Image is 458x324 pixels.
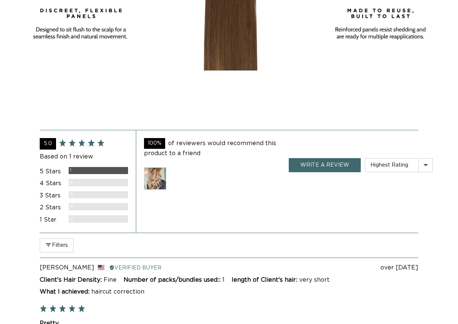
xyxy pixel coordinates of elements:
[70,167,72,174] div: 1
[109,264,161,272] div: Verified Buyer
[380,265,418,271] span: over [DATE]
[70,215,73,222] div: 0
[40,167,128,225] ul: Rating distribution
[40,238,73,252] button: Filters
[98,265,105,270] span: United States
[289,158,361,172] a: Write a Review
[40,277,104,283] div: Client's Hair Density
[70,203,73,210] div: 0
[222,277,225,283] div: 1
[40,265,94,271] span: [PERSON_NAME]
[299,277,330,283] div: very short
[124,277,222,283] div: Number of packs/bundles used:
[40,289,91,295] div: What I achieved
[232,277,299,283] div: length of Client's hair
[44,141,52,146] span: 5.0
[40,215,63,225] div: 1 Star
[70,191,73,198] div: 0
[40,179,63,189] div: 4 Stars
[104,277,117,283] div: Fine
[144,167,166,190] img: Open user-uploaded photo and review in a modal
[40,152,128,162] div: Based on 1 review
[421,288,458,324] iframe: Chat Widget
[91,289,144,295] li: haircut correction
[70,179,73,186] div: 0
[144,140,276,156] span: of reviewers would recommend this product to a friend
[40,191,63,201] div: 3 Stars
[40,167,63,177] div: 5 Stars
[40,203,63,213] div: 2 Stars
[144,138,165,149] span: 100%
